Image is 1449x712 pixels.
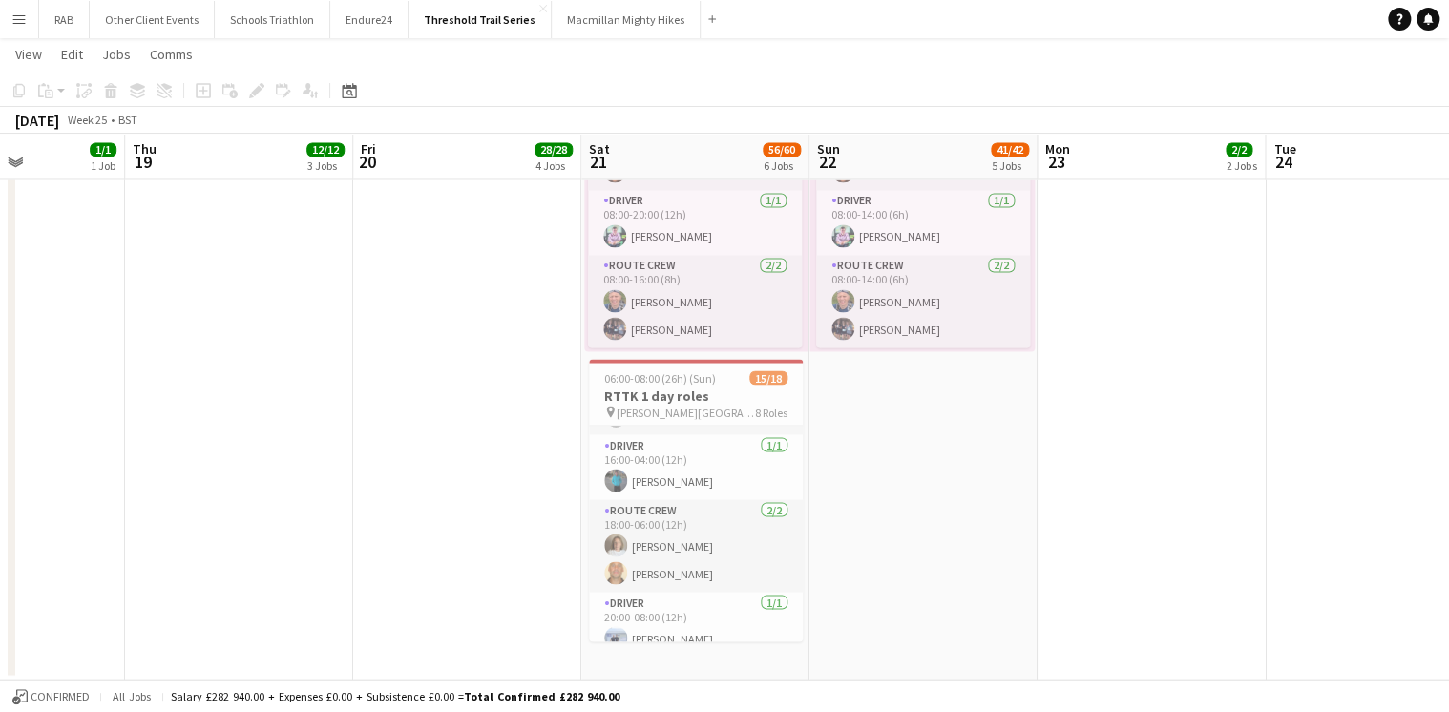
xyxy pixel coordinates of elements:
[1226,142,1252,157] span: 2/2
[90,142,116,157] span: 1/1
[816,65,1030,347] app-job-card: 05:00-14:00 (9h)14/14 [PERSON_NAME][GEOGRAPHIC_DATA]3 Roles[PERSON_NAME][PERSON_NAME][PERSON_NAME...
[150,46,193,63] span: Comms
[589,434,803,499] app-card-role: Driver1/116:00-04:00 (12h)[PERSON_NAME]
[1227,158,1256,173] div: 2 Jobs
[361,140,376,157] span: Fri
[133,140,157,157] span: Thu
[588,65,802,347] app-job-card: 05:00-22:00 (17h)14/14 [PERSON_NAME][GEOGRAPHIC_DATA]3 Roles[PERSON_NAME][PERSON_NAME][PERSON_NAM...
[552,1,701,38] button: Macmillan Mighty Hikes
[816,190,1030,255] app-card-role: Driver1/108:00-14:00 (6h)[PERSON_NAME]
[589,499,803,592] app-card-role: Route Crew2/218:00-06:00 (12h)[PERSON_NAME][PERSON_NAME]
[586,151,610,173] span: 21
[1042,151,1070,173] span: 23
[10,686,93,707] button: Confirmed
[31,690,90,703] span: Confirmed
[814,151,840,173] span: 22
[15,46,42,63] span: View
[588,255,802,347] app-card-role: Route Crew2/208:00-16:00 (8h)[PERSON_NAME][PERSON_NAME]
[215,1,330,38] button: Schools Triathlon
[1273,140,1295,157] span: Tue
[589,140,610,157] span: Sat
[330,1,409,38] button: Endure24
[171,689,619,703] div: Salary £282 940.00 + Expenses £0.00 + Subsistence £0.00 =
[604,370,716,385] span: 06:00-08:00 (26h) (Sun)
[15,111,59,130] div: [DATE]
[109,689,155,703] span: All jobs
[306,142,345,157] span: 12/12
[589,359,803,641] app-job-card: 06:00-08:00 (26h) (Sun)15/18RTTK 1 day roles [PERSON_NAME][GEOGRAPHIC_DATA]8 Roles[PERSON_NAME][P...
[63,113,111,127] span: Week 25
[91,158,115,173] div: 1 Job
[588,190,802,255] app-card-role: Driver1/108:00-20:00 (12h)[PERSON_NAME]
[8,42,50,67] a: View
[102,46,131,63] span: Jobs
[817,140,840,157] span: Sun
[358,151,376,173] span: 20
[535,142,573,157] span: 28/28
[755,405,787,419] span: 8 Roles
[816,255,1030,347] app-card-role: Route Crew2/208:00-14:00 (6h)[PERSON_NAME][PERSON_NAME]
[617,405,755,419] span: [PERSON_NAME][GEOGRAPHIC_DATA]
[118,113,137,127] div: BST
[589,592,803,657] app-card-role: Driver1/120:00-08:00 (12h)[PERSON_NAME]
[409,1,552,38] button: Threshold Trail Series
[1270,151,1295,173] span: 24
[94,42,138,67] a: Jobs
[992,158,1028,173] div: 5 Jobs
[61,46,83,63] span: Edit
[39,1,90,38] button: RAB
[142,42,200,67] a: Comms
[763,142,801,157] span: 56/60
[90,1,215,38] button: Other Client Events
[589,387,803,404] h3: RTTK 1 day roles
[1045,140,1070,157] span: Mon
[764,158,800,173] div: 6 Jobs
[749,370,787,385] span: 15/18
[464,689,619,703] span: Total Confirmed £282 940.00
[535,158,572,173] div: 4 Jobs
[53,42,91,67] a: Edit
[307,158,344,173] div: 3 Jobs
[130,151,157,173] span: 19
[991,142,1029,157] span: 41/42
